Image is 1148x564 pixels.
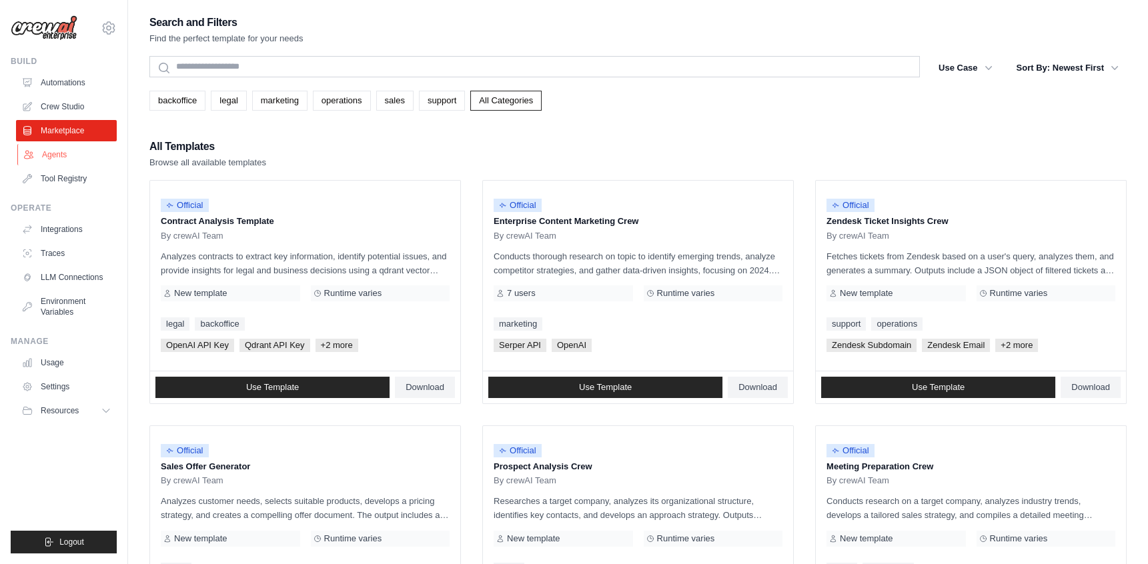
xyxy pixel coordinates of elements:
[16,96,117,117] a: Crew Studio
[826,199,875,212] span: Official
[470,91,542,111] a: All Categories
[419,91,465,111] a: support
[826,444,875,457] span: Official
[41,405,79,416] span: Resources
[406,382,444,393] span: Download
[149,13,304,32] h2: Search and Filters
[59,537,84,547] span: Logout
[738,382,777,393] span: Download
[922,339,990,352] span: Zendesk Email
[657,533,715,544] span: Runtime varies
[494,475,556,486] span: By crewAI Team
[990,288,1048,299] span: Runtime varies
[174,533,227,544] span: New template
[16,168,117,189] a: Tool Registry
[316,339,358,352] span: +2 more
[211,91,246,111] a: legal
[826,460,1115,473] p: Meeting Preparation Crew
[995,339,1038,352] span: +2 more
[149,91,205,111] a: backoffice
[174,288,227,299] span: New template
[826,317,866,331] a: support
[11,203,117,213] div: Operate
[11,15,77,41] img: Logo
[161,215,450,228] p: Contract Analysis Template
[161,249,450,277] p: Analyzes contracts to extract key information, identify potential issues, and provide insights fo...
[239,339,310,352] span: Qdrant API Key
[990,533,1048,544] span: Runtime varies
[1009,56,1127,80] button: Sort By: Newest First
[195,317,244,331] a: backoffice
[507,288,536,299] span: 7 users
[494,231,556,241] span: By crewAI Team
[826,475,889,486] span: By crewAI Team
[16,376,117,397] a: Settings
[871,317,923,331] a: operations
[912,382,965,393] span: Use Template
[931,56,1001,80] button: Use Case
[826,339,917,352] span: Zendesk Subdomain
[826,494,1115,522] p: Conducts research on a target company, analyzes industry trends, develops a tailored sales strate...
[161,317,189,331] a: legal
[16,120,117,141] a: Marketplace
[11,56,117,67] div: Build
[161,444,209,457] span: Official
[161,199,209,212] span: Official
[728,377,788,398] a: Download
[149,32,304,45] p: Find the perfect template for your needs
[552,339,592,352] span: OpenAI
[252,91,308,111] a: marketing
[161,231,223,241] span: By crewAI Team
[149,156,266,169] p: Browse all available templates
[16,243,117,264] a: Traces
[161,339,234,352] span: OpenAI API Key
[161,475,223,486] span: By crewAI Team
[494,199,542,212] span: Official
[821,377,1055,398] a: Use Template
[507,533,560,544] span: New template
[161,460,450,473] p: Sales Offer Generator
[840,288,893,299] span: New template
[324,533,382,544] span: Runtime varies
[657,288,715,299] span: Runtime varies
[16,72,117,93] a: Automations
[313,91,371,111] a: operations
[16,352,117,373] a: Usage
[826,231,889,241] span: By crewAI Team
[16,219,117,240] a: Integrations
[579,382,632,393] span: Use Template
[494,215,782,228] p: Enterprise Content Marketing Crew
[494,444,542,457] span: Official
[494,494,782,522] p: Researches a target company, analyzes its organizational structure, identifies key contacts, and ...
[494,460,782,473] p: Prospect Analysis Crew
[246,382,299,393] span: Use Template
[149,137,266,156] h2: All Templates
[1061,377,1121,398] a: Download
[494,317,542,331] a: marketing
[16,267,117,288] a: LLM Connections
[494,339,546,352] span: Serper API
[840,533,893,544] span: New template
[161,494,450,522] p: Analyzes customer needs, selects suitable products, develops a pricing strategy, and creates a co...
[16,291,117,323] a: Environment Variables
[395,377,455,398] a: Download
[826,215,1115,228] p: Zendesk Ticket Insights Crew
[16,400,117,421] button: Resources
[376,91,414,111] a: sales
[1071,382,1110,393] span: Download
[11,336,117,347] div: Manage
[155,377,390,398] a: Use Template
[488,377,722,398] a: Use Template
[494,249,782,277] p: Conducts thorough research on topic to identify emerging trends, analyze competitor strategies, a...
[11,531,117,553] button: Logout
[17,144,118,165] a: Agents
[324,288,382,299] span: Runtime varies
[826,249,1115,277] p: Fetches tickets from Zendesk based on a user's query, analyzes them, and generates a summary. Out...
